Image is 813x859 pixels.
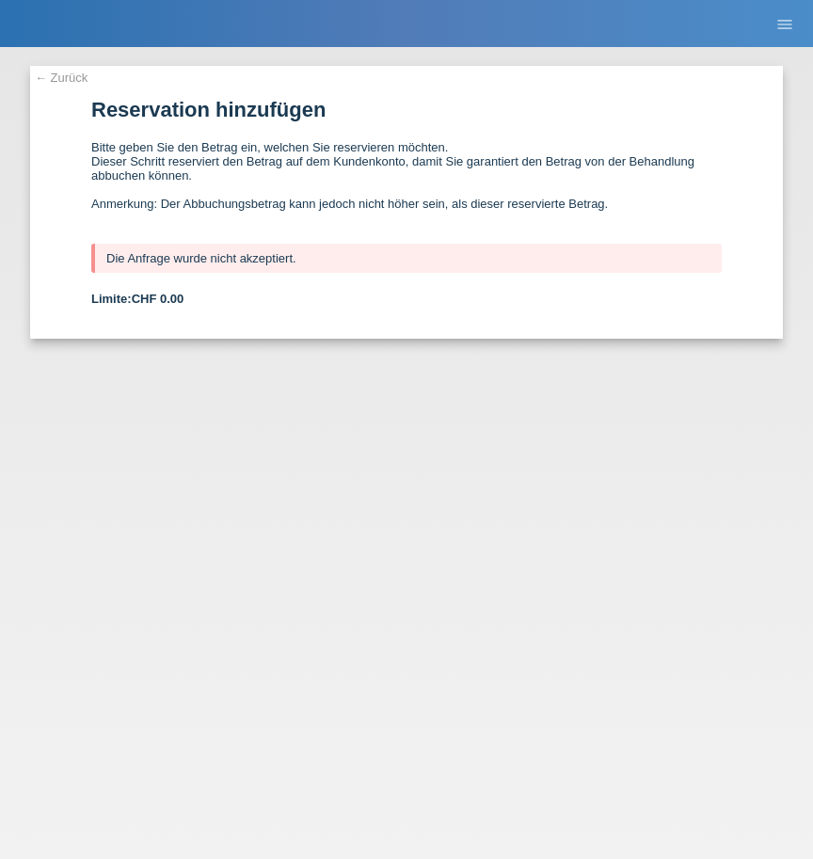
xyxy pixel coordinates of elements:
[91,98,722,121] h1: Reservation hinzufügen
[91,292,183,306] b: Limite:
[35,71,88,85] a: ← Zurück
[91,244,722,273] div: Die Anfrage wurde nicht akzeptiert.
[91,140,722,225] div: Bitte geben Sie den Betrag ein, welchen Sie reservieren möchten. Dieser Schritt reserviert den Be...
[766,18,804,29] a: menu
[775,15,794,34] i: menu
[132,292,184,306] span: CHF 0.00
